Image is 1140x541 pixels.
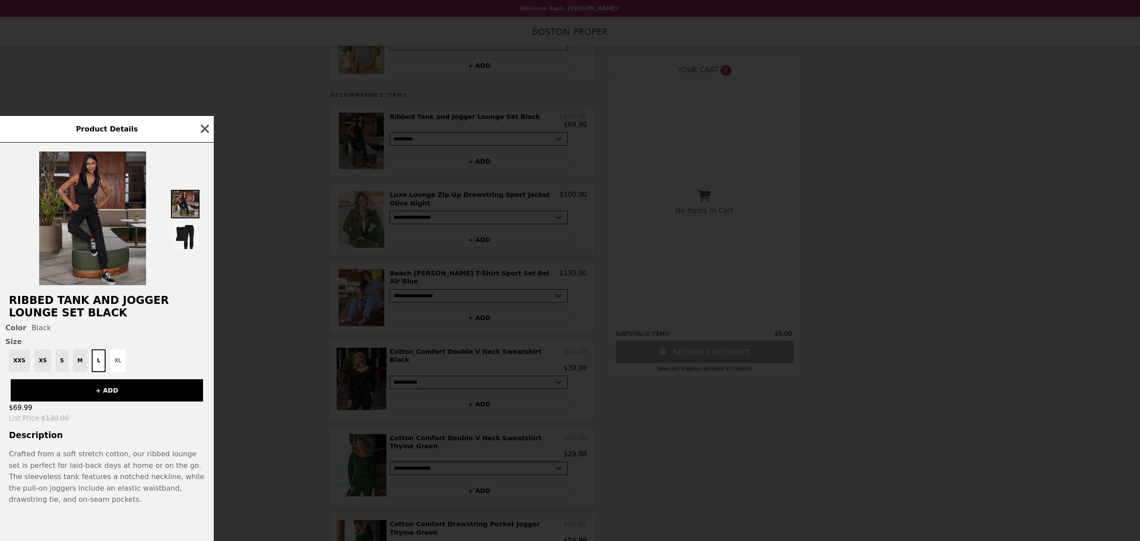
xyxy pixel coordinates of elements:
span: Color [5,324,26,332]
button: XL [110,349,126,372]
button: + ADD [11,379,203,402]
button: L [92,349,106,372]
div: Black [5,324,208,332]
p: Crafted from a soft stretch cotton, our ribbed lounge set is perfect for laid-back days at home o... [9,448,205,505]
img: Thumbnail 1 [171,190,199,218]
span: Product Details [76,125,138,133]
img: Black / L [39,152,146,285]
span: Size [5,337,208,346]
span: $130.00 [41,414,69,422]
img: Thumbnail 2 [171,223,199,251]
